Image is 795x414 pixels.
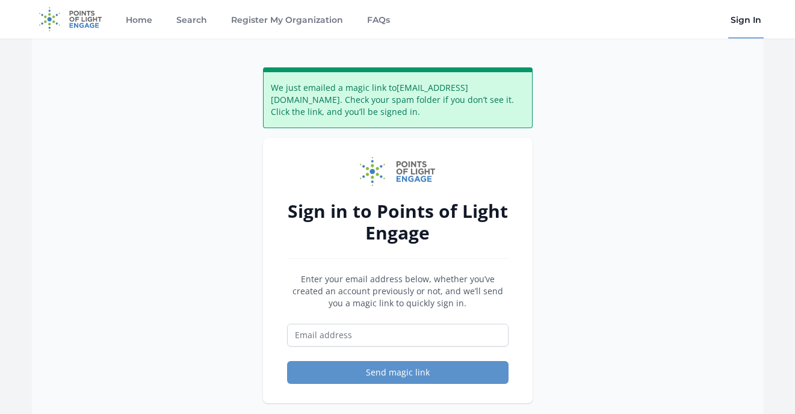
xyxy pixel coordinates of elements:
[287,273,509,309] p: Enter your email address below, whether you’ve created an account previously or not, and we’ll se...
[287,200,509,244] h2: Sign in to Points of Light Engage
[287,361,509,384] button: Send magic link
[263,67,533,128] div: We just emailed a magic link to [EMAIL_ADDRESS][DOMAIN_NAME] . Check your spam folder if you don’...
[360,157,436,186] img: Points of Light Engage logo
[287,324,509,347] input: Email address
